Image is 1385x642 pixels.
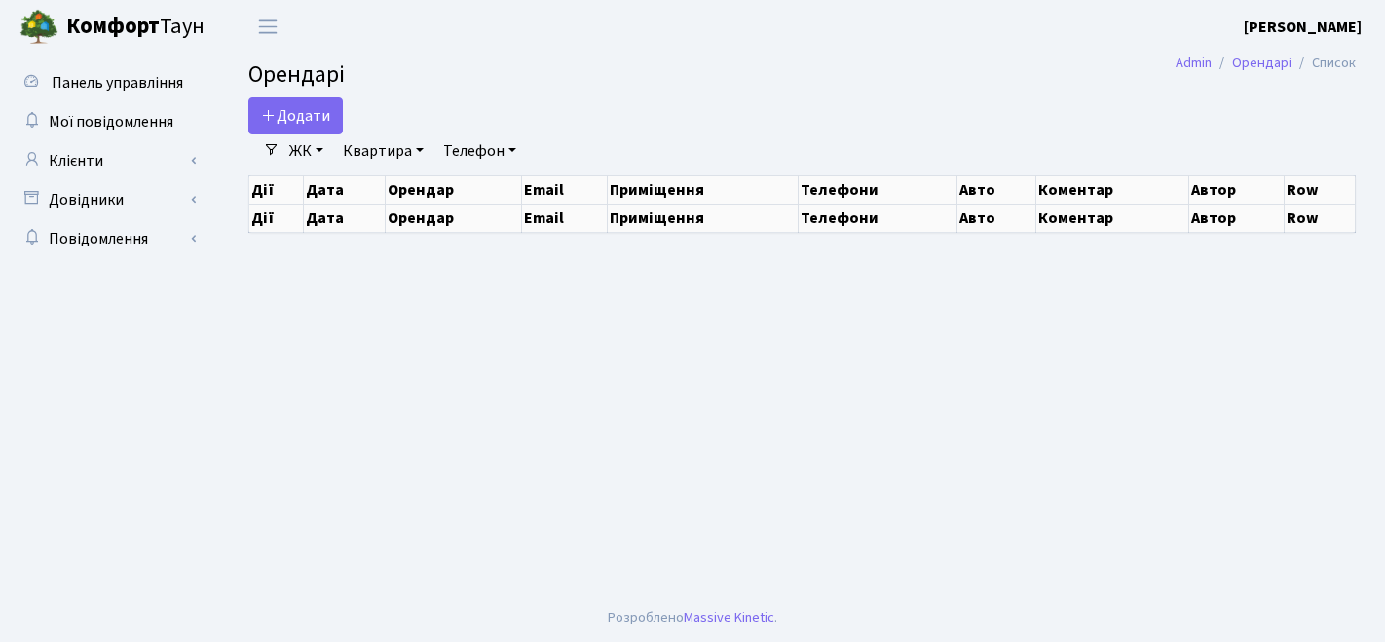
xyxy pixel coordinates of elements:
a: Мої повідомлення [10,102,205,141]
th: Коментар [1035,204,1188,232]
a: Довідники [10,180,205,219]
a: Клієнти [10,141,205,180]
th: Орендар [386,175,522,204]
b: [PERSON_NAME] [1244,17,1362,38]
th: Авто [957,204,1036,232]
a: Admin [1176,53,1212,73]
th: Автор [1189,175,1285,204]
a: Додати [248,97,343,134]
th: Приміщення [608,175,799,204]
th: Орендар [386,204,522,232]
th: Коментар [1035,175,1188,204]
nav: breadcrumb [1146,43,1385,84]
span: Орендарі [248,57,345,92]
a: ЖК [281,134,331,168]
a: Повідомлення [10,219,205,258]
th: Дії [249,204,304,232]
a: Телефон [435,134,524,168]
th: Дії [249,175,304,204]
span: Мої повідомлення [49,111,173,132]
th: Email [522,175,608,204]
th: Телефони [799,204,957,232]
th: Email [522,204,608,232]
th: Приміщення [608,204,799,232]
a: Квартира [335,134,431,168]
a: Орендарі [1232,53,1291,73]
th: Телефони [799,175,957,204]
a: [PERSON_NAME] [1244,16,1362,39]
div: Розроблено . [608,607,777,628]
th: Row [1285,175,1356,204]
li: Список [1291,53,1356,74]
th: Дата [303,175,385,204]
th: Row [1285,204,1356,232]
a: Панель управління [10,63,205,102]
img: logo.png [19,8,58,47]
th: Авто [957,175,1036,204]
th: Автор [1189,204,1285,232]
span: Додати [261,105,330,127]
b: Комфорт [66,11,160,42]
button: Переключити навігацію [243,11,292,43]
span: Таун [66,11,205,44]
th: Дата [303,204,385,232]
a: Massive Kinetic [684,607,774,627]
span: Панель управління [52,72,183,94]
